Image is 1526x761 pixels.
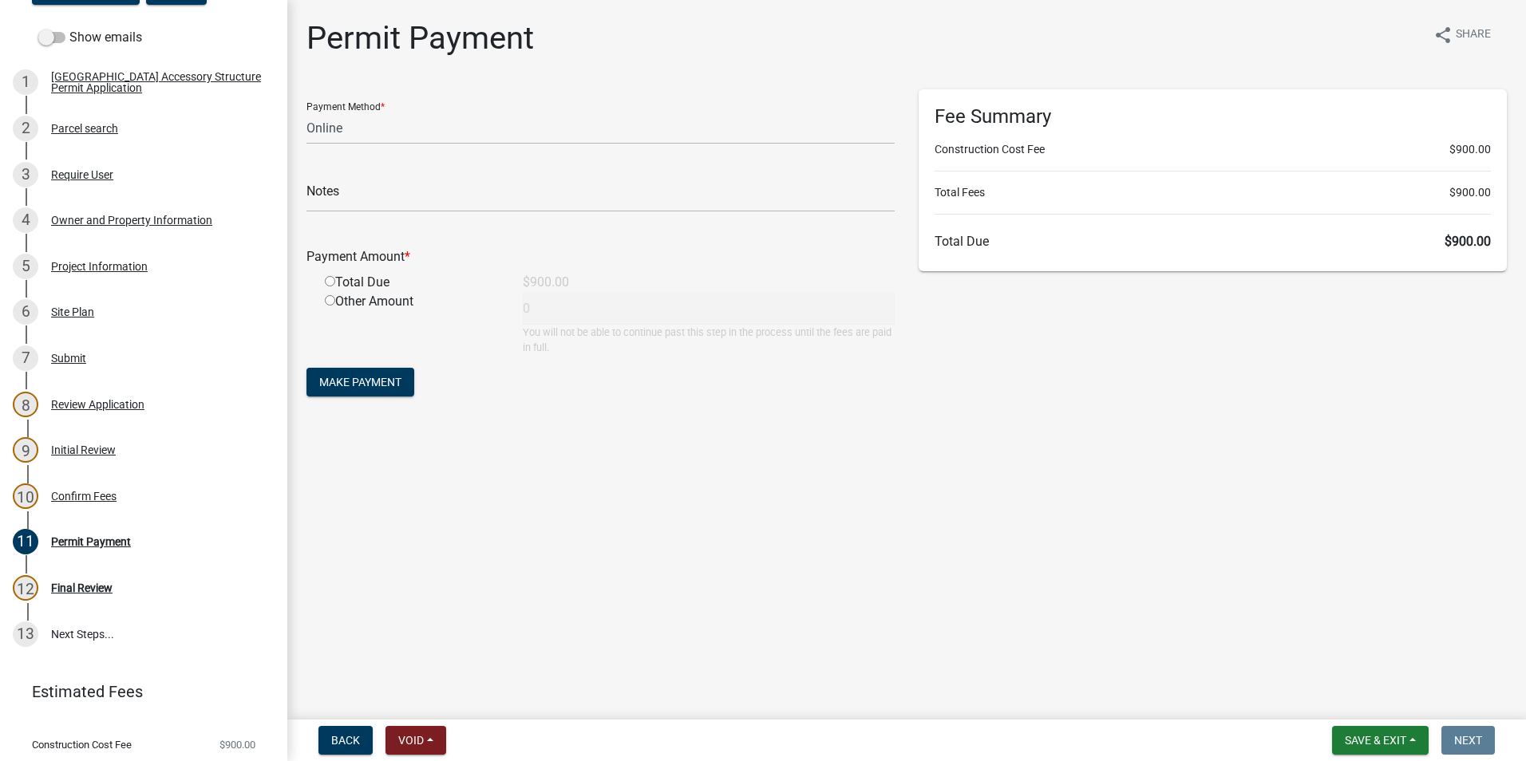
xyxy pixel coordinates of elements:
div: 3 [13,162,38,187]
span: $900.00 [1449,141,1491,158]
div: Permit Payment [51,536,131,547]
button: Save & Exit [1332,726,1429,755]
div: Review Application [51,399,144,410]
button: Void [385,726,446,755]
div: Parcel search [51,123,118,134]
div: Site Plan [51,306,94,317]
div: Payment Amount [295,247,907,266]
div: Submit [51,353,86,364]
li: Construction Cost Fee [935,141,1491,158]
span: Save & Exit [1345,734,1406,747]
div: 9 [13,437,38,463]
div: Project Information [51,261,148,272]
div: 8 [13,392,38,417]
span: $900.00 [1449,184,1491,201]
span: $900.00 [219,739,255,750]
li: Total Fees [935,184,1491,201]
div: Confirm Fees [51,491,117,502]
span: Next [1454,734,1482,747]
div: 12 [13,575,38,601]
button: Next [1441,726,1495,755]
span: Make Payment [319,376,401,388]
h6: Fee Summary [935,105,1491,128]
span: Construction Cost Fee [32,739,132,750]
div: Final Review [51,582,113,593]
label: Show emails [38,28,142,47]
div: 4 [13,207,38,233]
div: Other Amount [313,292,511,355]
button: Make Payment [306,368,414,396]
span: Share [1456,26,1491,45]
div: 11 [13,529,38,554]
div: Owner and Property Information [51,215,212,226]
a: Estimated Fees [13,676,262,708]
div: Total Due [313,273,511,292]
div: 5 [13,254,38,279]
span: Back [331,734,360,747]
div: 10 [13,483,38,509]
div: Initial Review [51,444,116,455]
div: 7 [13,345,38,371]
span: Void [398,734,424,747]
div: 13 [13,621,38,647]
button: Back [318,726,373,755]
span: $900.00 [1445,234,1491,249]
h6: Total Due [935,234,1491,249]
h1: Permit Payment [306,19,534,57]
div: Require User [51,169,113,180]
button: shareShare [1421,19,1504,50]
div: 2 [13,116,38,141]
div: 1 [13,69,38,95]
div: 6 [13,299,38,325]
div: [GEOGRAPHIC_DATA] Accessory Structure Permit Application [51,71,262,93]
i: share [1433,26,1453,45]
